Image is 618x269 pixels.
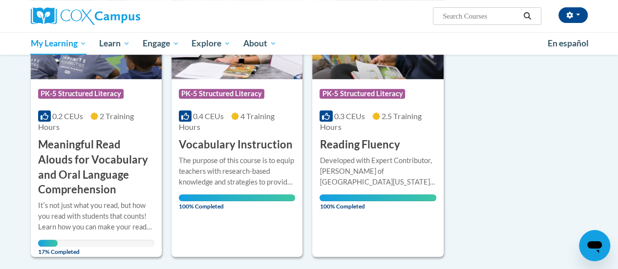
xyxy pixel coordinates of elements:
[192,38,231,49] span: Explore
[179,194,295,201] div: Your progress
[23,32,595,55] div: Main menu
[237,32,283,55] a: About
[30,38,86,49] span: My Learning
[243,38,277,49] span: About
[38,200,154,232] div: Itʹs not just what you read, but how you read with students that counts! Learn how you can make y...
[38,137,154,197] h3: Meaningful Read Alouds for Vocabulary and Oral Language Comprehension
[185,32,237,55] a: Explore
[38,240,58,255] span: 17% Completed
[38,111,134,131] span: 2 Training Hours
[320,155,436,187] div: Developed with Expert Contributor, [PERSON_NAME] of [GEOGRAPHIC_DATA][US_STATE], [GEOGRAPHIC_DATA...
[442,10,520,22] input: Search Courses
[179,89,264,99] span: PK-5 Structured Literacy
[320,194,436,210] span: 100% Completed
[99,38,130,49] span: Learn
[579,230,610,261] iframe: Button to launch messaging window
[38,89,124,99] span: PK-5 Structured Literacy
[548,38,589,48] span: En español
[520,10,534,22] button: Search
[320,194,436,201] div: Your progress
[320,137,400,152] h3: Reading Fluency
[320,89,405,99] span: PK-5 Structured Literacy
[93,32,136,55] a: Learn
[136,32,186,55] a: Engage
[24,32,93,55] a: My Learning
[179,111,275,131] span: 4 Training Hours
[558,7,588,23] button: Account Settings
[52,111,83,121] span: 0.2 CEUs
[38,240,58,247] div: Your progress
[31,7,140,25] img: Cox Campus
[143,38,179,49] span: Engage
[193,111,224,121] span: 0.4 CEUs
[179,155,295,187] div: The purpose of this course is to equip teachers with research-based knowledge and strategies to p...
[31,7,207,25] a: Cox Campus
[179,137,293,152] h3: Vocabulary Instruction
[179,194,295,210] span: 100% Completed
[320,111,421,131] span: 2.5 Training Hours
[541,33,595,54] a: En español
[334,111,365,121] span: 0.3 CEUs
